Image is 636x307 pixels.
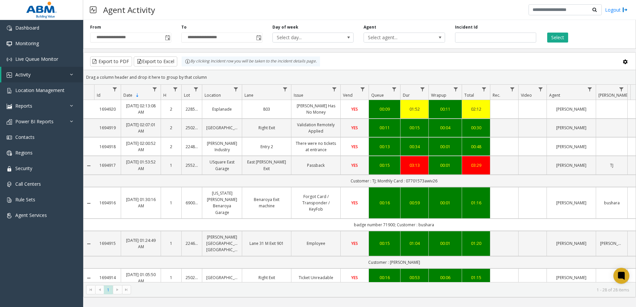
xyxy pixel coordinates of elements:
[433,200,458,206] a: 00:01
[246,144,287,150] a: Entry 2
[433,162,458,168] a: 00:01
[617,85,626,94] a: Parker Filter Menu
[186,144,198,150] a: 22483359
[98,144,117,150] a: 1694918
[466,144,486,150] div: 00:48
[125,159,157,171] a: [DATE] 01:53:52 AM
[110,85,119,94] a: Id Filter Menu
[125,271,157,284] a: [DATE] 01:05:50 AM
[600,200,623,206] a: bushara
[345,106,365,112] a: YES
[90,24,101,30] label: From
[135,93,140,98] span: Sortable
[605,6,628,13] a: Logout
[351,162,358,168] span: YES
[330,85,339,94] a: Issue Filter Menu
[418,85,427,94] a: Dur Filter Menu
[433,106,458,112] a: 00:11
[125,196,157,209] a: [DATE] 01:30:16 AM
[295,274,336,281] a: Ticket Unreadable
[7,119,12,125] img: 'icon'
[351,275,358,280] span: YES
[295,140,336,153] a: There were no tickets at entrance
[351,200,358,206] span: YES
[165,144,177,150] a: 2
[466,162,486,168] a: 03:29
[98,200,117,206] a: 1694916
[364,24,376,30] label: Agent
[466,240,486,247] a: 01:20
[345,125,365,131] a: YES
[373,106,396,112] a: 00:09
[125,103,157,115] a: [DATE] 02:13:08 AM
[345,144,365,150] a: YES
[390,85,399,94] a: Queue Filter Menu
[97,92,100,98] span: Id
[7,104,12,109] img: 'icon'
[536,85,545,94] a: Video Filter Menu
[186,125,198,131] a: 25027890
[551,274,592,281] a: [PERSON_NAME]
[15,56,58,62] span: Live Queue Monitor
[433,274,458,281] div: 00:06
[15,212,47,218] span: Agent Services
[182,56,320,66] div: By clicking Incident row you will be taken to the incident details page.
[83,241,94,247] a: Collapse Details
[600,162,623,168] a: TJ
[246,240,287,247] a: Lane 31 M Exit 901
[181,24,187,30] label: To
[186,200,198,206] a: 69000040
[373,125,396,131] a: 00:11
[15,71,31,78] span: Activity
[98,106,117,112] a: 1694920
[15,103,32,109] span: Reports
[585,85,594,94] a: Agent Filter Menu
[98,162,117,168] a: 1694917
[246,106,287,112] a: 803
[551,200,592,206] a: [PERSON_NAME]
[125,237,157,250] a: [DATE] 01:24:49 AM
[98,240,117,247] a: 1694915
[15,134,35,140] span: Contacts
[15,118,54,125] span: Power BI Reports
[373,274,396,281] a: 00:16
[185,59,190,64] img: infoIcon.svg
[206,234,238,253] a: [PERSON_NAME][GEOGRAPHIC_DATA] [GEOGRAPHIC_DATA]
[493,92,500,98] span: Rec.
[184,92,190,98] span: Lot
[351,125,358,131] span: YES
[125,122,157,134] a: [DATE] 02:07:01 AM
[15,196,35,203] span: Rule Sets
[466,274,486,281] a: 01:15
[125,140,157,153] a: [DATE] 02:00:52 AM
[104,285,113,294] span: Page 1
[345,162,365,168] a: YES
[186,162,198,168] a: 25528752
[404,162,424,168] div: 03:13
[455,24,478,30] label: Incident Id
[165,125,177,131] a: 2
[549,92,560,98] span: Agent
[165,240,177,247] a: 1
[358,85,367,94] a: Vend Filter Menu
[206,140,238,153] a: [PERSON_NAME] Industry
[192,85,201,94] a: Lot Filter Menu
[123,92,132,98] span: Date
[373,240,396,247] div: 00:15
[1,67,83,82] a: Activity
[466,106,486,112] a: 02:12
[206,159,238,171] a: USquare East Garage
[83,163,94,168] a: Collapse Details
[433,125,458,131] a: 00:04
[600,240,623,247] a: [PERSON_NAME]
[98,274,117,281] a: 1694914
[232,85,240,94] a: Location Filter Menu
[351,144,358,150] span: YES
[295,162,336,168] a: Passback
